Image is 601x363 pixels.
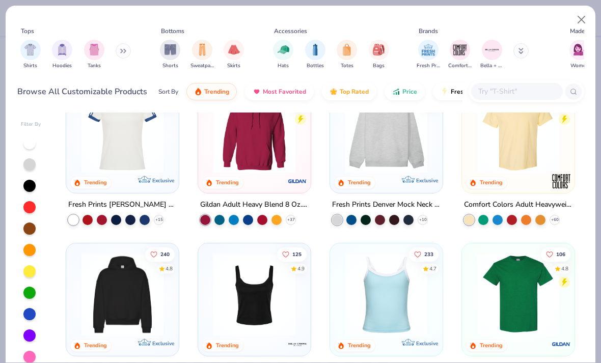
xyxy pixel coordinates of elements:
[273,40,293,70] button: filter button
[416,177,438,184] span: Exclusive
[190,40,214,70] button: filter button
[297,265,305,272] div: 4.9
[573,44,585,55] img: Women Image
[20,40,41,70] div: filter for Shirts
[464,199,572,211] div: Comfort Colors Adult Heavyweight T-Shirt
[572,10,591,30] button: Close
[421,42,436,58] img: Fresh Prints Image
[263,88,306,96] span: Most Favorited
[88,62,101,70] span: Tanks
[373,62,385,70] span: Bags
[417,62,440,70] span: Fresh Prints
[274,26,307,36] div: Accessories
[310,44,321,55] img: Bottles Image
[162,62,178,70] span: Shorts
[166,265,173,272] div: 4.8
[369,40,389,70] button: filter button
[76,91,169,173] img: e5540c4d-e74a-4e58-9a52-192fe86bec9f
[477,86,556,97] input: Try "T-Shirt"
[158,87,178,96] div: Sort By
[305,40,325,70] button: filter button
[480,62,504,70] span: Bella + Canvas
[21,26,34,36] div: Tops
[277,247,307,261] button: Like
[419,26,438,36] div: Brands
[21,121,41,128] div: Filter By
[287,171,308,191] img: Gildan logo
[341,62,353,70] span: Totes
[419,217,426,223] span: + 10
[84,40,104,70] button: filter button
[448,40,472,70] button: filter button
[307,62,324,70] span: Bottles
[484,42,500,58] img: Bella + Canvas Image
[52,40,72,70] div: filter for Hoodies
[472,91,564,173] img: 029b8af0-80e6-406f-9fdc-fdf898547912
[541,247,570,261] button: Like
[23,62,37,70] span: Shirts
[228,44,240,55] img: Skirts Image
[253,88,261,96] img: most_fav.gif
[287,333,308,354] img: Bella + Canvas logo
[76,254,169,336] img: 91acfc32-fd48-4d6b-bdad-a4c1a30ac3fc
[161,26,184,36] div: Bottoms
[273,40,293,70] div: filter for Hats
[332,199,441,211] div: Fresh Prints Denver Mock Neck Heavyweight Sweatshirt
[472,254,564,336] img: db319196-8705-402d-8b46-62aaa07ed94f
[416,340,438,346] span: Exclusive
[152,340,174,346] span: Exclusive
[330,88,338,96] img: TopRated.gif
[186,83,237,100] button: Trending
[337,40,357,70] div: filter for Totes
[402,88,417,96] span: Price
[561,265,568,272] div: 4.8
[84,40,104,70] div: filter for Tanks
[570,62,589,70] span: Women
[570,26,595,36] div: Made For
[337,40,357,70] button: filter button
[161,252,170,257] span: 240
[224,40,244,70] button: filter button
[569,40,590,70] button: filter button
[197,44,208,55] img: Sweatpants Image
[441,88,449,96] img: flash.gif
[452,42,468,58] img: Comfort Colors Image
[89,44,100,55] img: Tanks Image
[155,217,163,223] span: + 15
[68,199,177,211] div: Fresh Prints [PERSON_NAME] Fit [PERSON_NAME] Shirt with Stripes
[569,40,590,70] div: filter for Women
[448,40,472,70] div: filter for Comfort Colors
[556,252,565,257] span: 106
[480,40,504,70] button: filter button
[208,91,300,173] img: 01756b78-01f6-4cc6-8d8a-3c30c1a0c8ac
[17,86,147,98] div: Browse All Customizable Products
[417,40,440,70] div: filter for Fresh Prints
[52,62,72,70] span: Hoodies
[160,40,180,70] button: filter button
[24,44,36,55] img: Shirts Image
[409,247,439,261] button: Like
[245,83,314,100] button: Most Favorited
[190,40,214,70] div: filter for Sweatpants
[322,83,376,100] button: Top Rated
[551,171,571,191] img: Comfort Colors logo
[227,62,240,70] span: Skirts
[57,44,68,55] img: Hoodies Image
[152,177,174,184] span: Exclusive
[160,40,180,70] div: filter for Shorts
[278,44,289,55] img: Hats Image
[200,199,309,211] div: Gildan Adult Heavy Blend 8 Oz. 50/50 Hooded Sweatshirt
[551,333,571,354] img: Gildan logo
[165,44,176,55] img: Shorts Image
[369,40,389,70] div: filter for Bags
[429,265,436,272] div: 4.7
[340,88,369,96] span: Top Rated
[385,83,425,100] button: Price
[373,44,384,55] img: Bags Image
[433,83,551,100] button: Fresh Prints Flash
[190,62,214,70] span: Sweatpants
[208,254,300,336] img: 8af284bf-0d00-45ea-9003-ce4b9a3194ad
[52,40,72,70] button: filter button
[551,217,558,223] span: + 60
[146,247,175,261] button: Like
